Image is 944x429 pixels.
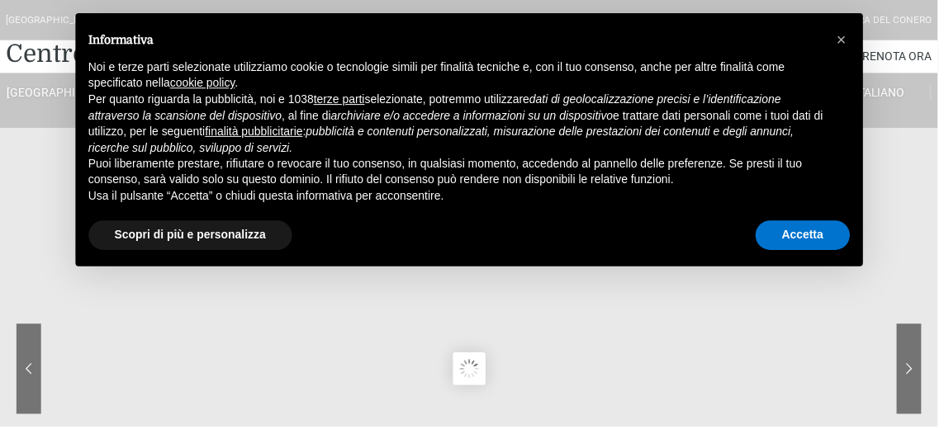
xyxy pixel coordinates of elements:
p: Noi e terze parti selezionate utilizziamo cookie o tecnologie simili per finalità tecniche e, con... [89,60,829,92]
p: Usa il pulsante “Accetta” o chiudi questa informativa per acconsentire. [89,190,829,206]
p: Per quanto riguarda la pubblicità, noi e 1038 selezionate, potremmo utilizzare , al fine di e tra... [89,92,829,157]
div: Riviera Del Conero [842,12,938,28]
a: Italiano [834,86,937,101]
a: [GEOGRAPHIC_DATA] [7,86,110,101]
iframe: Customerly Messenger Launcher [13,365,63,414]
a: Centro Vacanze De Angelis [7,38,325,71]
div: [GEOGRAPHIC_DATA] [7,12,102,28]
a: Prenota Ora [861,40,938,73]
span: × [842,31,852,49]
span: Italiano [861,87,911,100]
p: Puoi liberamente prestare, rifiutare o revocare il tuo consenso, in qualsiasi momento, accedendo ... [89,157,829,189]
a: cookie policy [171,77,236,90]
button: finalità pubblicitarie [206,125,305,141]
button: terze parti [315,92,367,109]
button: Chiudi questa informativa [834,26,861,53]
em: archiviare e/o accedere a informazioni su un dispositivo [333,110,617,123]
button: Accetta [761,222,856,252]
em: pubblicità e contenuti personalizzati, misurazione delle prestazioni dei contenuti e degli annunc... [89,125,799,155]
h2: Informativa [89,33,829,47]
button: Scopri di più e personalizza [89,222,294,252]
em: dati di geolocalizzazione precisi e l’identificazione attraverso la scansione del dispositivo [89,93,786,123]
